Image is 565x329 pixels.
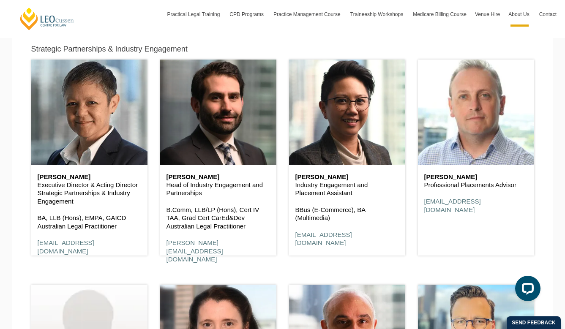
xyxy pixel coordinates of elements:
a: Venue Hire [471,2,504,27]
a: [EMAIL_ADDRESS][DOMAIN_NAME] [38,239,94,255]
p: Professional Placements Advisor [424,181,528,189]
a: [PERSON_NAME][EMAIL_ADDRESS][DOMAIN_NAME] [166,239,223,263]
h6: [PERSON_NAME] [295,174,399,181]
a: About Us [504,2,535,27]
h6: [PERSON_NAME] [38,174,141,181]
a: [PERSON_NAME] Centre for Law [19,7,75,31]
p: BBus (E-Commerce), BA (Multimedia) [295,206,399,222]
h5: Strategic Partnerships & Industry Engagement [31,45,188,54]
p: BA, LLB (Hons), EMPA, GAICD Australian Legal Practitioner [38,214,141,230]
a: Medicare Billing Course [409,2,471,27]
h6: [PERSON_NAME] [424,174,528,181]
a: Practice Management Course [269,2,346,27]
a: Traineeship Workshops [346,2,409,27]
p: Executive Director & Acting Director Strategic Partnerships & Industry Engagement [38,181,141,206]
h6: [PERSON_NAME] [166,174,270,181]
a: Practical Legal Training [163,2,226,27]
a: [EMAIL_ADDRESS][DOMAIN_NAME] [295,231,352,247]
a: [EMAIL_ADDRESS][DOMAIN_NAME] [424,198,481,213]
p: Head of Industry Engagement and Partnerships [166,181,270,197]
a: CPD Programs [225,2,269,27]
p: Industry Engagement and Placement Assistant [295,181,399,197]
a: Contact [535,2,561,27]
iframe: LiveChat chat widget [508,272,544,308]
p: B.Comm, LLB/LP (Hons), Cert IV TAA, Grad Cert CarEd&Dev Australian Legal Practitioner [166,206,270,231]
